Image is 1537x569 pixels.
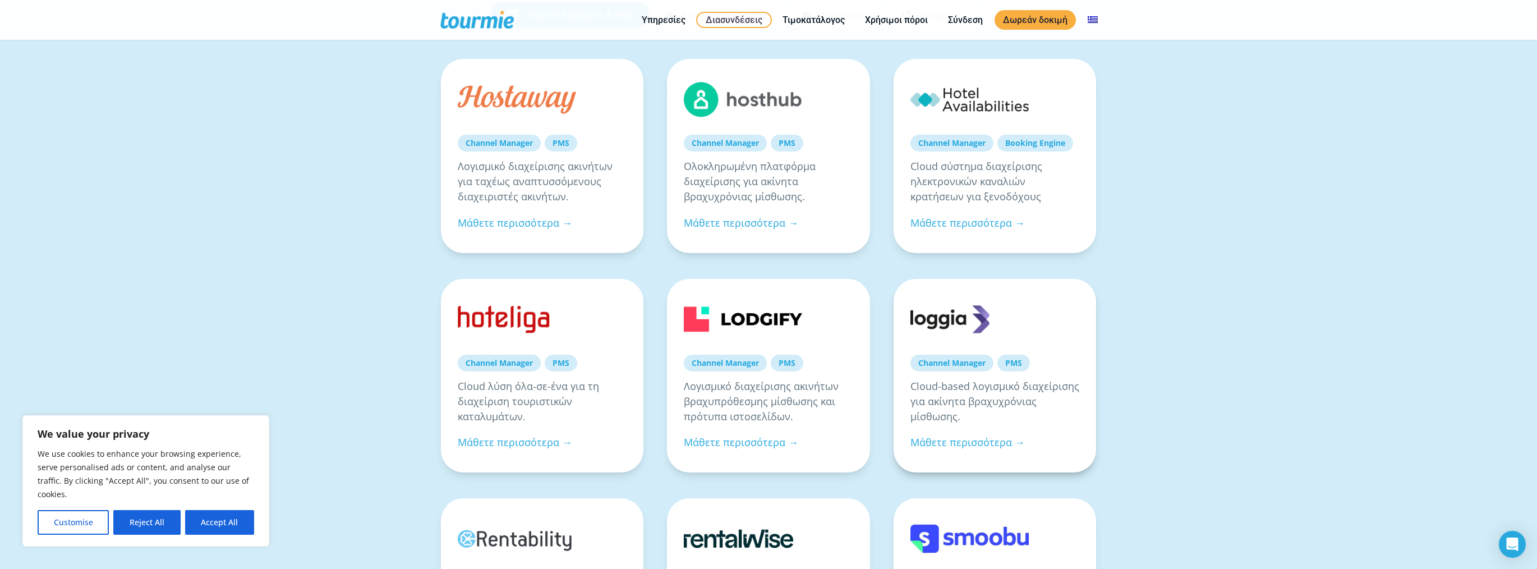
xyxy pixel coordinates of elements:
a: Channel Manager [910,135,993,152]
a: Channel Manager [684,355,767,371]
a: Channel Manager [458,355,541,371]
a: Μάθετε περισσότερα → [684,216,798,230]
a: Σύνδεση [940,13,991,27]
a: Μάθετε περισσότερα → [458,216,572,230]
a: Μάθετε περισσότερα → [910,435,1025,449]
button: Accept All [185,510,254,535]
p: Cloud σύστημα διαχείρισης ηλεκτρονικών καναλιών κρατήσεων για ξενοδόχους [910,159,1079,204]
p: Λογισμικό διαχείρισης ακινήτων για ταχέως αναπτυσσόμενους διαχειριστές ακινήτων. [458,159,627,204]
a: PMS [545,135,577,152]
p: Cloud-based λογισμικό διαχείρισης για ακίνητα βραχυχρόνιας μίσθωσης. [910,379,1079,424]
p: We value your privacy [38,427,254,440]
a: Δωρεάν δοκιμή [995,10,1076,30]
button: Reject All [113,510,180,535]
a: Μάθετε περισσότερα → [910,216,1025,230]
a: Μάθετε περισσότερα → [458,435,572,449]
a: PMS [997,355,1030,371]
a: Channel Manager [458,135,541,152]
p: Cloud λύση όλα-σε-ένα για τη διαχείριση τουριστικών καταλυμάτων. [458,379,627,424]
a: Υπηρεσίες [633,13,694,27]
a: Χρήσιμοι πόροι [857,13,936,27]
a: Μάθετε περισσότερα → [684,435,798,449]
a: PMS [771,355,803,371]
button: Customise [38,510,109,535]
a: Τιμοκατάλογος [774,13,853,27]
p: Λογισμικό διαχείρισης ακινήτων βραχυπρόθεσμης μίσθωσης και πρότυπα ιστοσελίδων. [684,379,853,424]
p: We use cookies to enhance your browsing experience, serve personalised ads or content, and analys... [38,447,254,501]
a: Channel Manager [684,135,767,152]
a: PMS [771,135,803,152]
a: Διασυνδέσεις [696,12,772,28]
p: Ολοκληρωμένη πλατφόρμα διαχείρισης για ακίνητα βραχυχρόνιας μίσθωσης. [684,159,853,204]
div: Open Intercom Messenger [1499,531,1526,558]
a: Channel Manager [910,355,993,371]
a: Booking Engine [997,135,1073,152]
a: PMS [545,355,577,371]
